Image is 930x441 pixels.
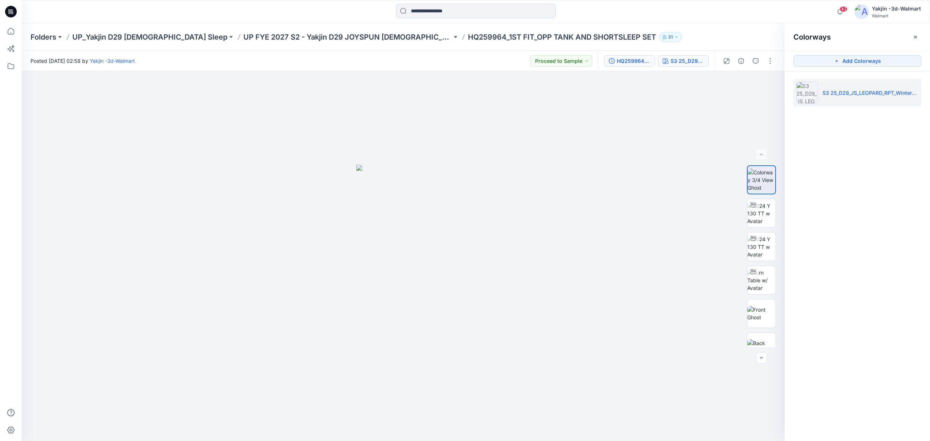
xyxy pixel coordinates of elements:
p: 31 [668,33,673,41]
a: Yakjin -3d-Walmart [90,58,135,64]
p: S3 25_D29_JS_LEOPARD_RPT_WinterWhite_CW14_KOM rptcc [822,89,918,97]
img: 2024 Y 130 TT w Avatar [747,202,776,225]
img: Back Ghost [747,339,776,355]
div: Walmart [872,13,921,19]
img: eyJhbGciOiJIUzI1NiIsImtpZCI6IjAiLCJzbHQiOiJzZXMiLCJ0eXAiOiJKV1QifQ.eyJkYXRhIjp7InR5cGUiOiJzdG9yYW... [356,165,450,441]
button: Add Colorways [793,55,921,67]
a: UP_Yakjin D29 [DEMOGRAPHIC_DATA] Sleep [72,32,227,42]
img: avatar [854,4,869,19]
img: Front Ghost [747,306,776,321]
span: Posted [DATE] 02:58 by [31,57,135,65]
a: UP FYE 2027 S2 - Yakjin D29 JOYSPUN [DEMOGRAPHIC_DATA] Sleepwear [243,32,452,42]
img: 2024 Y 130 TT w Avatar [747,235,776,258]
span: 42 [840,6,848,12]
img: Colorway 3/4 View Ghost [748,169,775,191]
div: Yakjin -3d-Walmart [872,4,921,13]
button: Details [735,55,747,67]
h2: Colorways [793,33,831,41]
a: Folders [31,32,56,42]
div: HQ259964_1ST FIT_OPP TANK AND SHORTSLEEP SET [617,57,650,65]
button: S3 25_D29_JS_LEOPARD_RPT_WinterWhite_CW14_KOM rptcc [658,55,709,67]
button: HQ259964_1ST FIT_OPP TANK AND SHORTSLEEP SET [604,55,655,67]
button: 31 [659,32,682,42]
img: Turn Table w/ Avatar [747,269,776,292]
img: S3 25_D29_JS_LEOPARD_RPT_WinterWhite_CW14_KOM rptcc [796,82,818,104]
div: S3 25_D29_JS_LEOPARD_RPT_WinterWhite_CW14_KOM rptcc [671,57,704,65]
p: HQ259964_1ST FIT_OPP TANK AND SHORTSLEEP SET [468,32,656,42]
